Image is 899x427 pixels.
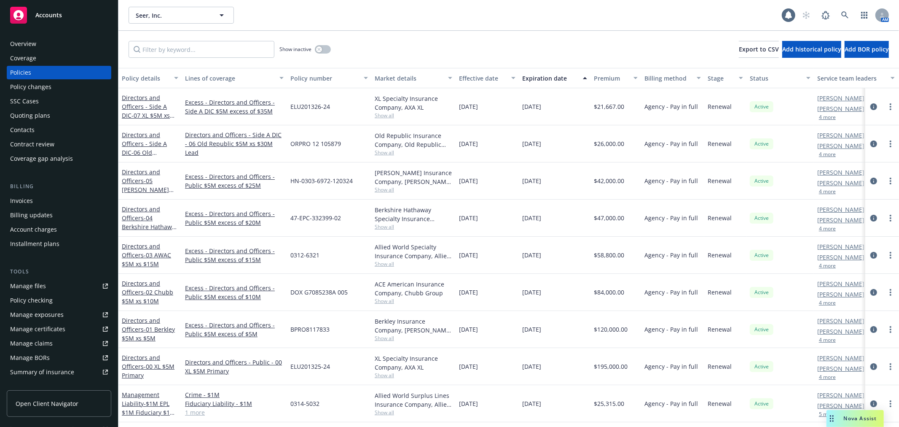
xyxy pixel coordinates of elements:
[782,41,841,58] button: Add historical policy
[456,68,519,88] button: Effective date
[739,45,779,53] span: Export to CSV
[7,322,111,336] a: Manage certificates
[522,74,578,83] div: Expiration date
[122,94,170,128] a: Directors and Officers - Side A DIC
[819,338,836,343] button: 4 more
[522,288,541,297] span: [DATE]
[869,250,879,260] a: circleInformation
[704,68,746,88] button: Stage
[819,189,836,194] button: 4 more
[522,362,541,371] span: [DATE]
[590,68,641,88] button: Premium
[7,294,111,307] a: Policy checking
[122,111,174,128] span: - 07 XL $5M xs $35M Excess
[886,213,896,223] a: more
[10,237,59,251] div: Installment plans
[185,284,284,301] a: Excess - Directors and Officers - Public $5M excess of $10M
[375,354,452,372] div: XL Specialty Insurance Company, AXA XL
[7,237,111,251] a: Installment plans
[7,66,111,79] a: Policies
[10,322,65,336] div: Manage certificates
[7,268,111,276] div: Tools
[753,400,770,408] span: Active
[644,288,698,297] span: Agency - Pay in full
[7,37,111,51] a: Overview
[7,152,111,165] a: Coverage gap analysis
[7,95,111,108] a: SSC Cases
[185,130,284,157] a: Directors and Officers - Side A DIC - 06 Old Republic $5M xs $30M Lead
[7,109,111,122] a: Quoting plans
[375,280,452,297] div: ACE American Insurance Company, Chubb Group
[371,68,456,88] button: Market details
[869,213,879,223] a: circleInformation
[375,409,452,416] span: Show all
[7,51,111,65] a: Coverage
[375,94,452,112] div: XL Specialty Insurance Company, AXA XL
[817,401,864,410] a: [PERSON_NAME]
[7,365,111,379] a: Summary of insurance
[10,109,50,122] div: Quoting plans
[118,68,182,88] button: Policy details
[819,300,836,305] button: 4 more
[886,362,896,372] a: more
[594,288,624,297] span: $84,000.00
[819,115,836,120] button: 4 more
[459,74,506,83] div: Effective date
[708,176,732,185] span: Renewal
[290,362,330,371] span: ELU201325-24
[185,98,284,116] a: Excess - Directors and Officers - Side A DIC $5M excess of $35M
[10,95,39,108] div: SSC Cases
[122,362,174,379] span: - 00 XL $5M Primary
[708,288,732,297] span: Renewal
[594,362,628,371] span: $195,000.00
[819,226,836,231] button: 4 more
[7,123,111,137] a: Contacts
[817,253,864,262] a: [PERSON_NAME]
[869,287,879,297] a: circleInformation
[708,102,732,111] span: Renewal
[817,279,864,288] a: [PERSON_NAME]
[10,194,33,208] div: Invoices
[519,68,590,88] button: Expiration date
[522,399,541,408] span: [DATE]
[886,324,896,335] a: more
[287,68,371,88] button: Policy number
[644,176,698,185] span: Agency - Pay in full
[869,139,879,149] a: circleInformation
[753,140,770,148] span: Active
[782,45,841,53] span: Add historical policy
[375,335,452,342] span: Show all
[10,80,51,94] div: Policy changes
[819,152,836,157] button: 4 more
[7,3,111,27] a: Accounts
[869,102,879,112] a: circleInformation
[122,354,174,379] a: Directors and Officers
[182,68,287,88] button: Lines of coverage
[459,102,478,111] span: [DATE]
[375,223,452,230] span: Show all
[708,399,732,408] span: Renewal
[817,74,886,83] div: Service team leaders
[817,168,864,177] a: [PERSON_NAME]
[753,289,770,296] span: Active
[817,242,864,251] a: [PERSON_NAME]
[817,216,864,224] a: [PERSON_NAME]
[817,205,864,214] a: [PERSON_NAME]
[129,7,234,24] button: Seer, Inc.
[644,213,698,222] span: Agency - Pay in full
[869,176,879,186] a: circleInformation
[10,123,35,137] div: Contacts
[459,362,478,371] span: [DATE]
[35,12,62,19] span: Accounts
[845,45,889,53] span: Add BOR policy
[594,399,624,408] span: $25,315.00
[522,213,541,222] span: [DATE]
[10,66,31,79] div: Policies
[522,251,541,259] span: [DATE]
[817,141,864,150] a: [PERSON_NAME]
[753,177,770,185] span: Active
[185,408,284,417] a: 1 more
[185,172,284,190] a: Excess - Directors and Officers - Public $5M excess of $25M
[122,205,178,240] a: Directors and Officers
[7,138,111,151] a: Contract review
